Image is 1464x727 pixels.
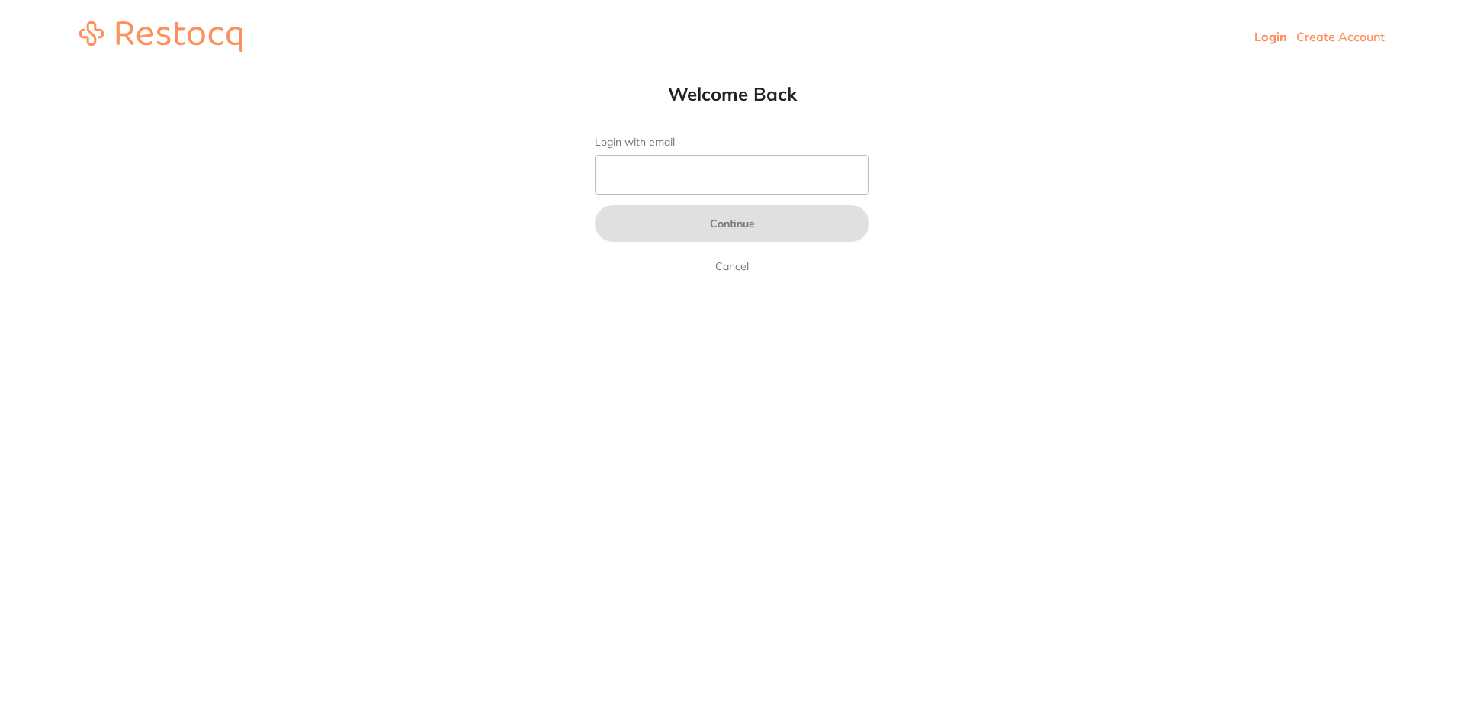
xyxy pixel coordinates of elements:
[595,136,869,149] label: Login with email
[1296,29,1385,44] a: Create Account
[712,257,752,275] a: Cancel
[564,82,900,105] h1: Welcome Back
[79,21,242,52] img: restocq_logo.svg
[1254,29,1287,44] a: Login
[595,205,869,242] button: Continue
